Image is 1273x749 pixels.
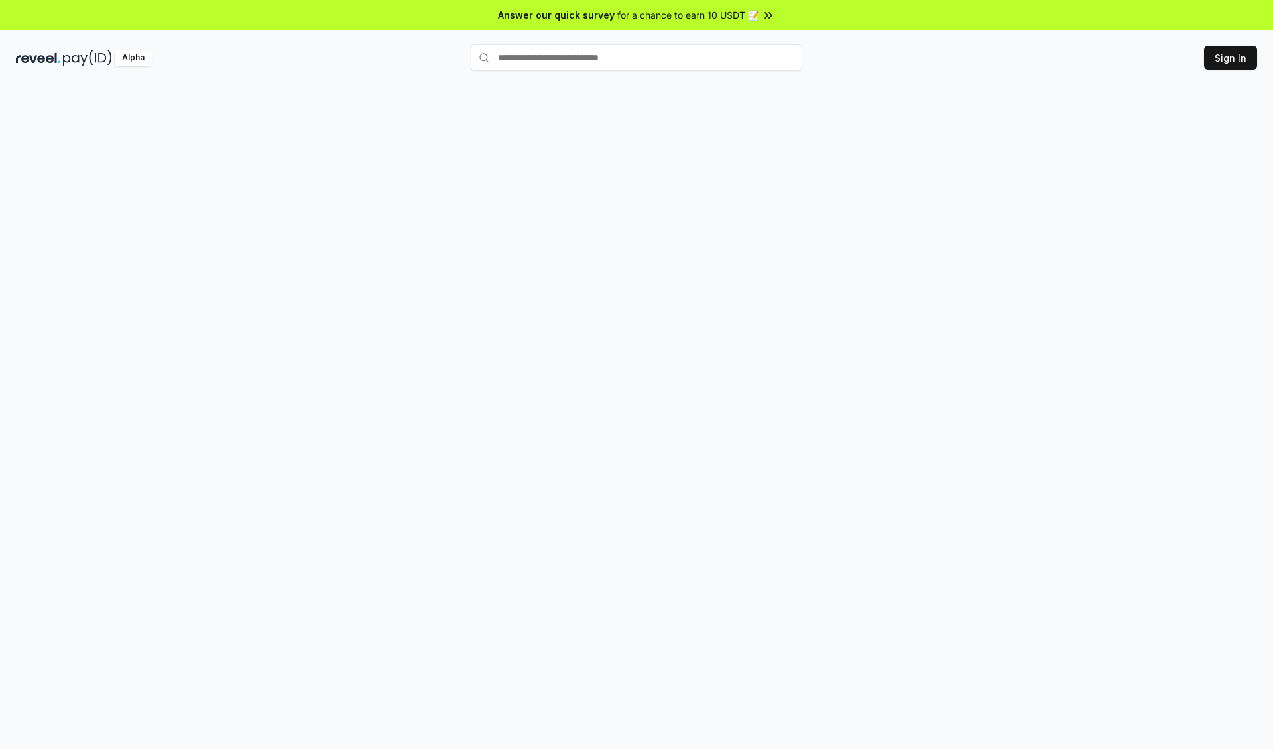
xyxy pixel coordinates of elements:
button: Sign In [1204,46,1257,70]
img: reveel_dark [16,50,60,66]
div: Alpha [115,50,152,66]
img: pay_id [63,50,112,66]
span: for a chance to earn 10 USDT 📝 [617,8,759,22]
span: Answer our quick survey [498,8,615,22]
